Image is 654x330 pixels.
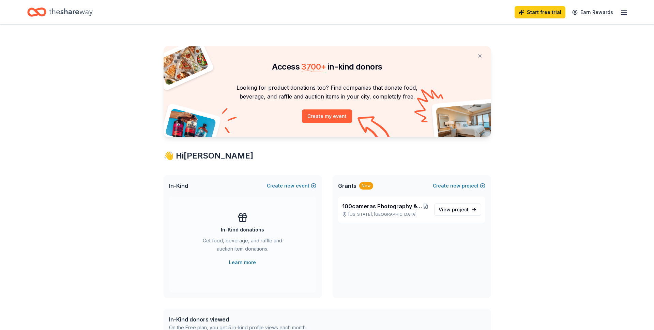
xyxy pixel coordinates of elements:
p: [US_STATE], [GEOGRAPHIC_DATA] [342,212,429,217]
span: In-Kind [169,182,188,190]
button: Createnewproject [433,182,485,190]
a: Home [27,4,93,20]
span: new [284,182,294,190]
div: New [359,182,373,190]
button: Create my event [302,109,352,123]
div: Get food, beverage, and raffle and auction item donations. [196,237,289,256]
a: Learn more [229,258,256,267]
img: Curvy arrow [358,116,392,142]
button: Createnewevent [267,182,316,190]
div: In-Kind donors viewed [169,315,307,324]
span: 3700 + [301,62,326,72]
a: Earn Rewards [568,6,617,18]
p: Looking for product donations too? Find companies that donate food, beverage, and raffle and auct... [172,83,483,101]
span: 100cameras Photography & Social Emotional Programming for Youth [342,202,423,210]
span: View [439,206,469,214]
span: project [452,207,469,212]
div: 👋 Hi [PERSON_NAME] [164,150,491,161]
div: In-Kind donations [221,226,264,234]
a: Start free trial [515,6,565,18]
span: Grants [338,182,356,190]
img: Pizza [156,42,209,86]
span: Access in-kind donors [272,62,382,72]
a: View project [434,204,481,216]
span: new [450,182,460,190]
